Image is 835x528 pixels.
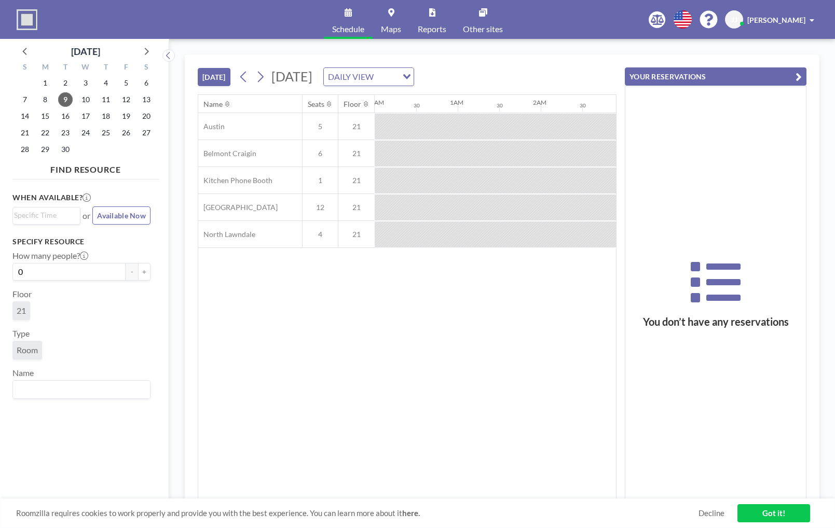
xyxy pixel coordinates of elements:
span: Friday, September 26, 2025 [119,126,133,140]
label: Floor [12,289,32,299]
span: Thursday, September 18, 2025 [99,109,113,123]
span: Available Now [97,211,146,220]
span: 21 [338,230,375,239]
div: S [15,61,35,75]
span: 12 [303,203,338,212]
div: S [136,61,156,75]
span: Other sites [463,25,503,33]
a: here. [402,508,420,518]
span: Wednesday, September 17, 2025 [78,109,93,123]
span: 5 [303,122,338,131]
div: T [56,61,76,75]
span: Austin [198,122,225,131]
span: Tuesday, September 30, 2025 [58,142,73,157]
h4: FIND RESOURCE [12,160,159,175]
span: Thursday, September 25, 2025 [99,126,113,140]
div: W [76,61,96,75]
span: Monday, September 1, 2025 [38,76,52,90]
span: 21 [17,305,26,316]
span: Thursday, September 4, 2025 [99,76,113,90]
h3: You don’t have any reservations [625,315,806,328]
label: Name [12,368,34,378]
div: Search for option [13,207,80,223]
button: - [126,263,138,281]
span: Friday, September 19, 2025 [119,109,133,123]
img: organization-logo [17,9,37,30]
span: JJ [731,15,737,24]
span: Wednesday, September 24, 2025 [78,126,93,140]
span: Saturday, September 6, 2025 [139,76,154,90]
div: [DATE] [71,44,100,59]
div: 30 [497,102,503,109]
div: 2AM [533,99,546,106]
span: Thursday, September 11, 2025 [99,92,113,107]
input: Search for option [14,210,74,221]
div: 1AM [450,99,463,106]
button: [DATE] [198,68,230,86]
span: DAILY VIEW [326,70,376,84]
span: Friday, September 5, 2025 [119,76,133,90]
button: YOUR RESERVATIONS [625,67,806,86]
span: 1 [303,176,338,185]
button: + [138,263,150,281]
span: Schedule [332,25,364,33]
span: Sunday, September 21, 2025 [18,126,32,140]
div: 30 [580,102,586,109]
div: Search for option [13,381,150,398]
span: Maps [381,25,401,33]
span: Tuesday, September 2, 2025 [58,76,73,90]
span: Kitchen Phone Booth [198,176,272,185]
span: 6 [303,149,338,158]
span: Monday, September 22, 2025 [38,126,52,140]
span: 21 [338,122,375,131]
div: 12AM [367,99,384,106]
span: Sunday, September 28, 2025 [18,142,32,157]
span: Saturday, September 27, 2025 [139,126,154,140]
span: Wednesday, September 10, 2025 [78,92,93,107]
span: Roomzilla requires cookies to work properly and provide you with the best experience. You can lea... [16,508,699,518]
button: Available Now [92,206,150,225]
div: F [116,61,136,75]
span: [PERSON_NAME] [747,16,805,24]
label: Type [12,328,30,339]
span: Saturday, September 20, 2025 [139,109,154,123]
span: Sunday, September 7, 2025 [18,92,32,107]
div: Search for option [324,68,414,86]
span: Tuesday, September 23, 2025 [58,126,73,140]
span: Belmont Craigin [198,149,256,158]
span: Saturday, September 13, 2025 [139,92,154,107]
div: Seats [308,100,324,109]
div: T [95,61,116,75]
span: or [83,211,90,221]
span: Monday, September 15, 2025 [38,109,52,123]
span: Monday, September 29, 2025 [38,142,52,157]
label: How many people? [12,251,88,261]
div: Name [203,100,223,109]
input: Search for option [377,70,396,84]
span: [GEOGRAPHIC_DATA] [198,203,278,212]
div: 30 [414,102,420,109]
div: M [35,61,56,75]
h3: Specify resource [12,237,150,246]
span: Tuesday, September 9, 2025 [58,92,73,107]
span: North Lawndale [198,230,255,239]
span: [DATE] [271,68,312,84]
span: Wednesday, September 3, 2025 [78,76,93,90]
div: Floor [344,100,361,109]
span: Sunday, September 14, 2025 [18,109,32,123]
span: 21 [338,176,375,185]
span: 21 [338,203,375,212]
span: 4 [303,230,338,239]
span: Monday, September 8, 2025 [38,92,52,107]
span: Friday, September 12, 2025 [119,92,133,107]
a: Got it! [737,504,810,522]
a: Decline [699,508,724,518]
span: Tuesday, September 16, 2025 [58,109,73,123]
span: 21 [338,149,375,158]
span: Room [17,345,38,355]
span: Reports [418,25,446,33]
input: Search for option [14,383,144,396]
